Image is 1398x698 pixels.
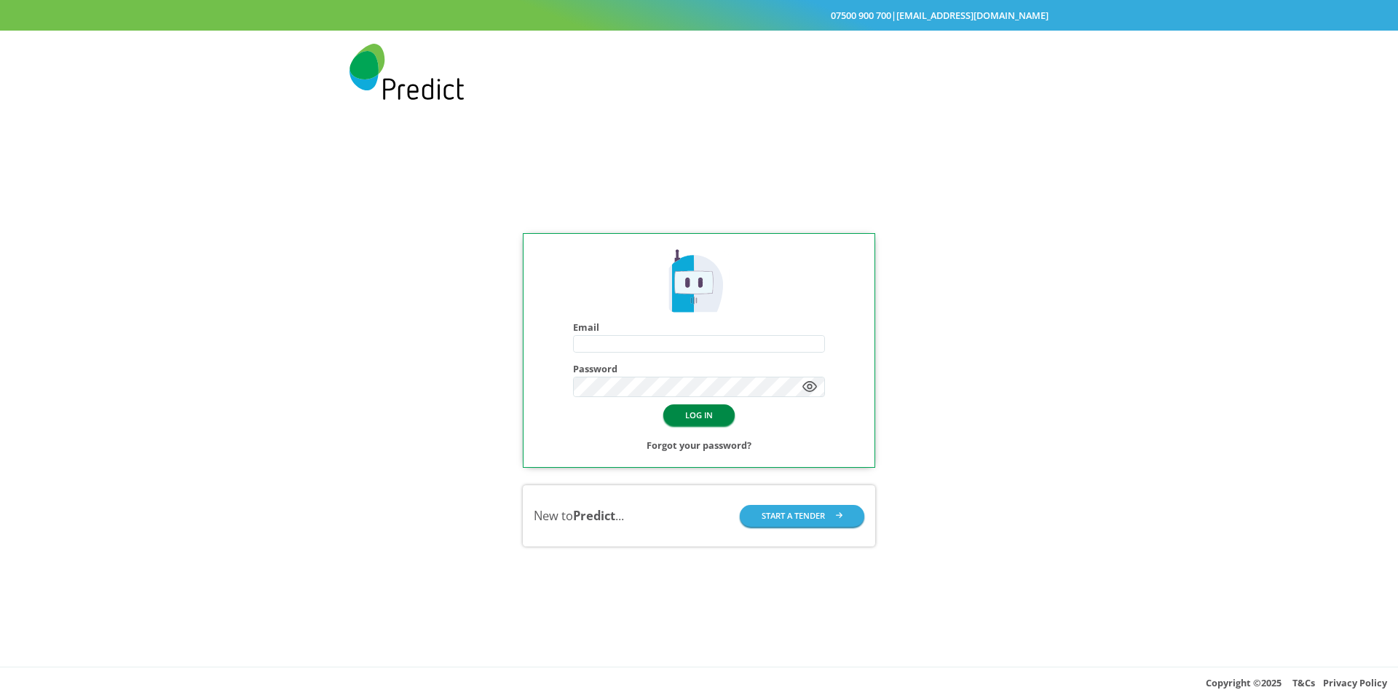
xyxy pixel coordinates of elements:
[573,364,825,375] h4: Password
[573,322,825,333] h4: Email
[896,9,1048,22] a: [EMAIL_ADDRESS][DOMAIN_NAME]
[1292,676,1315,689] a: T&Cs
[573,507,615,524] b: Predict
[664,247,734,317] img: Predict Mobile
[831,9,891,22] a: 07500 900 700
[349,44,464,100] img: Predict Mobile
[349,7,1048,24] div: |
[1323,676,1387,689] a: Privacy Policy
[534,507,624,525] div: New to ...
[663,404,735,426] button: LOG IN
[740,505,865,526] button: START A TENDER
[647,436,751,454] a: Forgot your password?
